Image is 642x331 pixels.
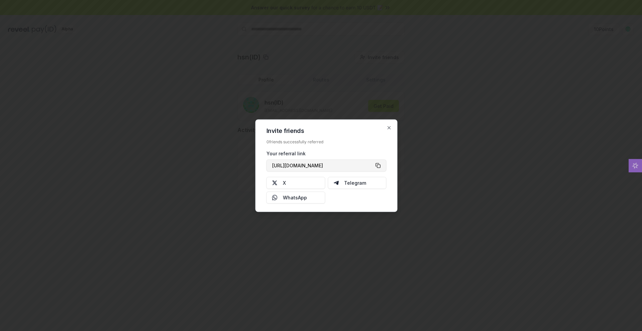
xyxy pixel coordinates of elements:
div: 0 friends successfully referred [266,139,387,144]
img: Telegram [333,180,339,185]
div: Your referral link [266,150,387,157]
img: Whatsapp [272,195,278,200]
button: [URL][DOMAIN_NAME] [266,159,387,171]
h2: Invite friends [266,128,387,134]
button: WhatsApp [266,191,325,203]
img: X [272,180,278,185]
button: Telegram [328,177,387,189]
span: [URL][DOMAIN_NAME] [272,162,323,169]
button: X [266,177,325,189]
